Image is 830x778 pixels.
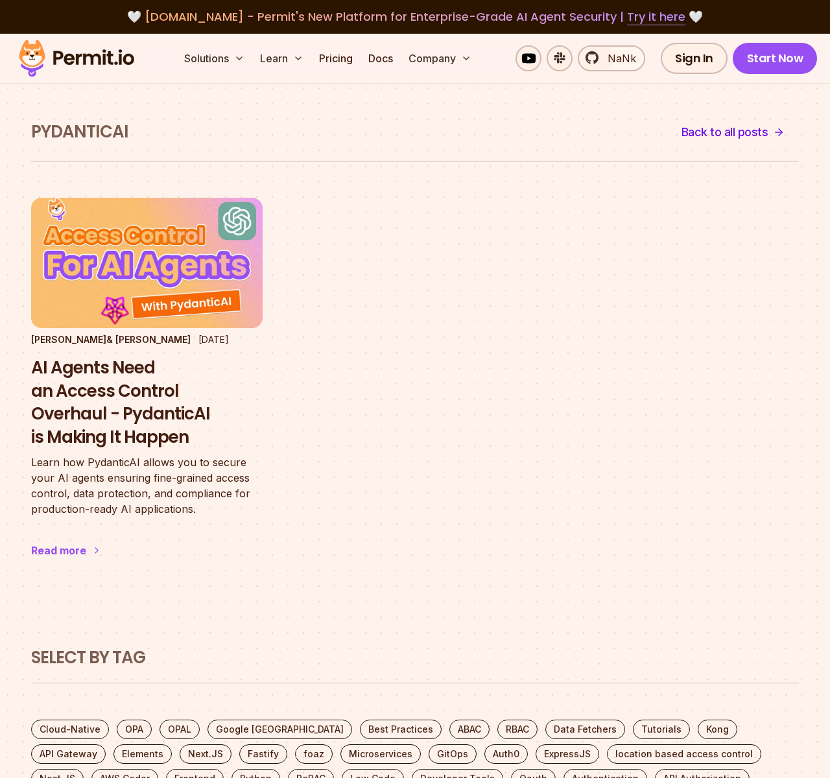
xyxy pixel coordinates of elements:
[340,744,421,764] a: Microservices
[661,43,728,74] a: Sign In
[31,357,263,449] h3: AI Agents Need an Access Control Overhaul - PydanticAI is Making It Happen
[31,198,263,584] a: AI Agents Need an Access Control Overhaul - PydanticAI is Making It Happen[PERSON_NAME]& [PERSON_...
[633,720,690,739] a: Tutorials
[667,117,800,148] a: Back to all posts
[179,45,250,71] button: Solutions
[207,720,352,739] a: Google [GEOGRAPHIC_DATA]
[31,8,799,26] div: 🤍 🤍
[31,454,263,517] p: Learn how PydanticAI allows you to secure your AI agents ensuring fine-grained access control, da...
[314,45,358,71] a: Pricing
[449,720,490,739] a: ABAC
[429,744,477,764] a: GitOps
[13,36,140,80] img: Permit logo
[31,121,128,144] h1: PydanticAI
[363,45,398,71] a: Docs
[31,646,799,670] h2: Select by Tag
[698,720,737,739] a: Kong
[545,720,625,739] a: Data Fetchers
[484,744,528,764] a: Auth0
[403,45,477,71] button: Company
[295,744,333,764] a: foaz
[497,720,538,739] a: RBAC
[239,744,287,764] a: Fastify
[31,720,109,739] a: Cloud-Native
[607,744,761,764] a: location based access control
[180,744,231,764] a: Next.JS
[198,334,229,345] time: [DATE]
[627,8,685,25] a: Try it here
[31,543,86,558] div: Read more
[31,333,191,346] p: [PERSON_NAME] & [PERSON_NAME]
[117,720,152,739] a: OPA
[682,123,768,141] span: Back to all posts
[600,51,636,66] span: NaNk
[360,720,442,739] a: Best Practices
[578,45,645,71] a: NaNk
[113,744,172,764] a: Elements
[31,744,106,764] a: API Gateway
[160,720,200,739] a: OPAL
[31,198,263,328] img: AI Agents Need an Access Control Overhaul - PydanticAI is Making It Happen
[255,45,309,71] button: Learn
[536,744,599,764] a: ExpressJS
[733,43,818,74] a: Start Now
[145,8,685,25] span: [DOMAIN_NAME] - Permit's New Platform for Enterprise-Grade AI Agent Security |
